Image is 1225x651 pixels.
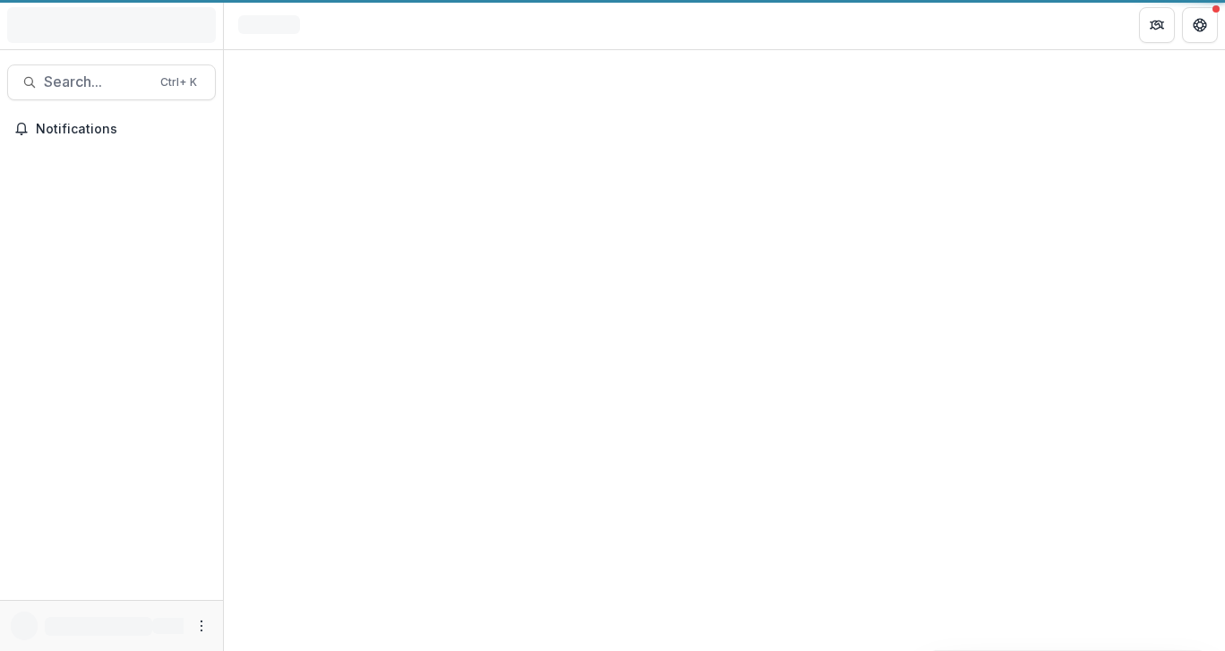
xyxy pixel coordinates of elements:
button: Search... [7,64,216,100]
button: Get Help [1182,7,1218,43]
nav: breadcrumb [231,12,307,38]
button: Partners [1139,7,1175,43]
button: Notifications [7,115,216,143]
div: Ctrl + K [157,73,201,92]
span: Search... [44,73,150,90]
span: Notifications [36,122,209,137]
button: More [191,615,212,637]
